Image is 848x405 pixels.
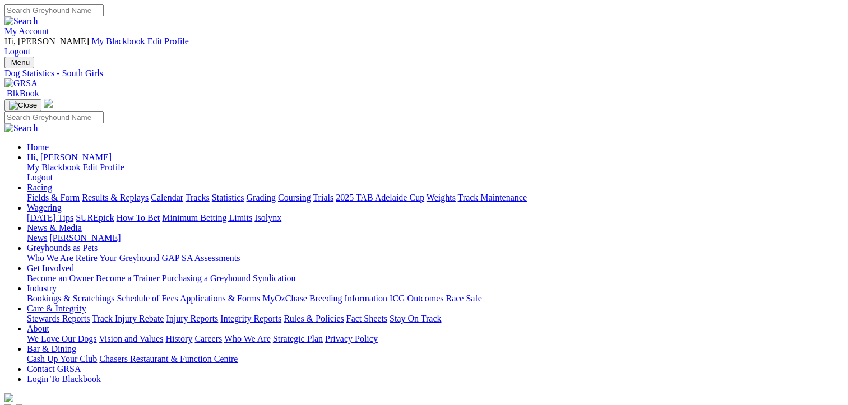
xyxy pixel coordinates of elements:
[390,294,443,303] a: ICG Outcomes
[82,193,149,202] a: Results & Replays
[27,142,49,152] a: Home
[99,354,238,364] a: Chasers Restaurant & Function Centre
[27,273,844,283] div: Get Involved
[247,193,276,202] a: Grading
[27,233,47,243] a: News
[76,213,114,222] a: SUREpick
[117,213,160,222] a: How To Bet
[27,304,86,313] a: Care & Integrity
[27,152,112,162] span: Hi, [PERSON_NAME]
[4,393,13,402] img: logo-grsa-white.png
[254,213,281,222] a: Isolynx
[446,294,481,303] a: Race Safe
[96,273,160,283] a: Become a Trainer
[83,162,124,172] a: Edit Profile
[427,193,456,202] a: Weights
[27,243,98,253] a: Greyhounds as Pets
[91,36,145,46] a: My Blackbook
[262,294,307,303] a: MyOzChase
[27,263,74,273] a: Get Involved
[4,99,41,111] button: Toggle navigation
[180,294,260,303] a: Applications & Forms
[9,101,37,110] img: Close
[27,233,844,243] div: News & Media
[27,193,80,202] a: Fields & Form
[27,364,81,374] a: Contact GRSA
[27,344,76,353] a: Bar & Dining
[44,99,53,108] img: logo-grsa-white.png
[390,314,441,323] a: Stay On Track
[212,193,244,202] a: Statistics
[27,294,844,304] div: Industry
[117,294,178,303] a: Schedule of Fees
[27,183,52,192] a: Racing
[27,253,844,263] div: Greyhounds as Pets
[27,324,49,333] a: About
[147,36,189,46] a: Edit Profile
[325,334,378,343] a: Privacy Policy
[27,193,844,203] div: Racing
[336,193,424,202] a: 2025 TAB Adelaide Cup
[27,203,62,212] a: Wagering
[27,213,844,223] div: Wagering
[92,314,164,323] a: Track Injury Rebate
[99,334,163,343] a: Vision and Values
[27,223,82,232] a: News & Media
[273,334,323,343] a: Strategic Plan
[4,57,34,68] button: Toggle navigation
[4,16,38,26] img: Search
[27,314,844,324] div: Care & Integrity
[27,162,81,172] a: My Blackbook
[27,374,101,384] a: Login To Blackbook
[49,233,121,243] a: [PERSON_NAME]
[27,283,57,293] a: Industry
[284,314,344,323] a: Rules & Policies
[27,273,94,283] a: Become an Owner
[4,78,38,89] img: GRSA
[458,193,527,202] a: Track Maintenance
[4,68,844,78] a: Dog Statistics - South Girls
[4,46,30,56] a: Logout
[313,193,333,202] a: Trials
[4,123,38,133] img: Search
[27,354,97,364] a: Cash Up Your Club
[11,58,30,67] span: Menu
[27,213,73,222] a: [DATE] Tips
[4,36,844,57] div: My Account
[346,314,387,323] a: Fact Sheets
[224,334,271,343] a: Who We Are
[278,193,311,202] a: Coursing
[27,173,53,182] a: Logout
[162,273,251,283] a: Purchasing a Greyhound
[4,4,104,16] input: Search
[4,26,49,36] a: My Account
[253,273,295,283] a: Syndication
[27,334,96,343] a: We Love Our Dogs
[4,89,39,98] a: BlkBook
[27,294,114,303] a: Bookings & Scratchings
[27,162,844,183] div: Hi, [PERSON_NAME]
[220,314,281,323] a: Integrity Reports
[309,294,387,303] a: Breeding Information
[186,193,210,202] a: Tracks
[4,36,89,46] span: Hi, [PERSON_NAME]
[166,314,218,323] a: Injury Reports
[27,314,90,323] a: Stewards Reports
[4,111,104,123] input: Search
[76,253,160,263] a: Retire Your Greyhound
[162,253,240,263] a: GAP SA Assessments
[27,152,114,162] a: Hi, [PERSON_NAME]
[27,253,73,263] a: Who We Are
[194,334,222,343] a: Careers
[27,334,844,344] div: About
[27,354,844,364] div: Bar & Dining
[165,334,192,343] a: History
[7,89,39,98] span: BlkBook
[151,193,183,202] a: Calendar
[162,213,252,222] a: Minimum Betting Limits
